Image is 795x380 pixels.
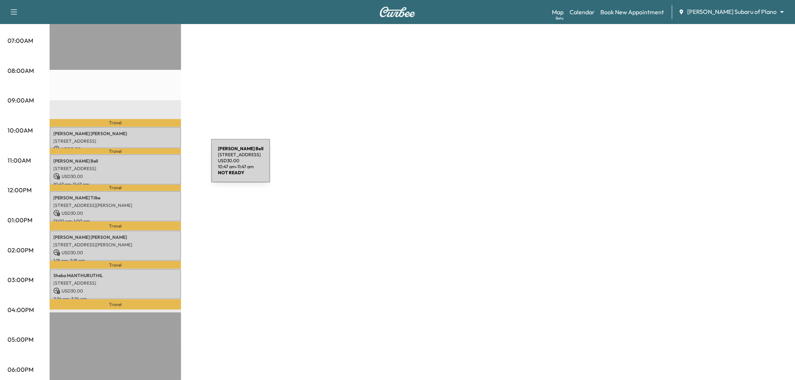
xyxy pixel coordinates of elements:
[53,173,177,180] p: USD 30.00
[53,249,177,256] p: USD 30.00
[8,96,34,105] p: 09:00AM
[53,131,177,137] p: [PERSON_NAME] [PERSON_NAME]
[53,202,177,208] p: [STREET_ADDRESS][PERSON_NAME]
[50,185,181,191] p: Travel
[8,305,34,314] p: 04:00PM
[570,8,595,17] a: Calendar
[53,273,177,279] p: Sheba MANTHURUTHIL
[8,126,33,135] p: 10:00AM
[556,15,564,21] div: Beta
[8,275,33,284] p: 03:00PM
[53,181,177,187] p: 10:47 am - 11:47 am
[53,146,177,152] p: USD 0.00
[53,138,177,144] p: [STREET_ADDRESS]
[53,210,177,217] p: USD 30.00
[50,261,181,269] p: Travel
[53,166,177,172] p: [STREET_ADDRESS]
[8,156,31,165] p: 11:00AM
[53,296,177,302] p: 2:34 pm - 3:34 pm
[8,216,32,225] p: 01:00PM
[688,8,777,16] span: [PERSON_NAME] Subaru of Plano
[53,234,177,240] p: [PERSON_NAME] [PERSON_NAME]
[8,365,33,374] p: 06:00PM
[552,8,564,17] a: MapBeta
[8,246,33,255] p: 02:00PM
[53,242,177,248] p: [STREET_ADDRESS][PERSON_NAME]
[50,119,181,127] p: Travel
[50,222,181,231] p: Travel
[53,288,177,294] p: USD 30.00
[53,158,177,164] p: [PERSON_NAME] Bell
[601,8,664,17] a: Book New Appointment
[379,7,416,17] img: Curbee Logo
[8,36,33,45] p: 07:00AM
[50,148,181,154] p: Travel
[50,299,181,310] p: Travel
[53,280,177,286] p: [STREET_ADDRESS]
[53,258,177,264] p: 1:18 pm - 2:18 pm
[8,185,32,195] p: 12:00PM
[53,195,177,201] p: [PERSON_NAME] Tilke
[53,218,177,224] p: 12:00 pm - 1:00 pm
[8,335,33,344] p: 05:00PM
[8,66,34,75] p: 08:00AM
